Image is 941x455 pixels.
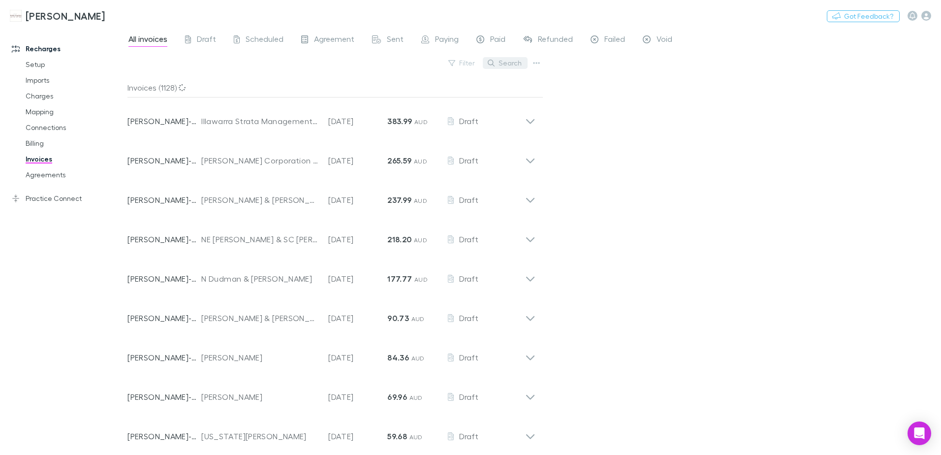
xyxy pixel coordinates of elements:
[459,353,478,362] span: Draft
[459,431,478,441] span: Draft
[604,34,625,47] span: Failed
[127,430,201,442] p: [PERSON_NAME]-0519
[120,294,543,334] div: [PERSON_NAME]-0059[PERSON_NAME] & [PERSON_NAME][DATE]90.73 AUDDraft
[201,391,318,403] div: [PERSON_NAME]
[387,431,407,441] strong: 59.68
[246,34,283,47] span: Scheduled
[435,34,459,47] span: Paying
[16,104,133,120] a: Mapping
[328,115,387,127] p: [DATE]
[201,194,318,206] div: [PERSON_NAME] & [PERSON_NAME]
[120,176,543,216] div: [PERSON_NAME]-0517[PERSON_NAME] & [PERSON_NAME][DATE]237.99 AUDDraft
[538,34,573,47] span: Refunded
[128,34,167,47] span: All invoices
[414,276,428,283] span: AUD
[459,274,478,283] span: Draft
[328,273,387,285] p: [DATE]
[387,34,404,47] span: Sent
[26,10,105,22] h3: [PERSON_NAME]
[459,313,478,323] span: Draft
[328,352,387,363] p: [DATE]
[328,233,387,245] p: [DATE]
[414,197,427,204] span: AUD
[16,57,133,72] a: Setup
[10,10,22,22] img: Hales Douglass's Logo
[387,353,409,362] strong: 84.36
[314,34,354,47] span: Agreement
[411,315,425,323] span: AUD
[16,88,133,104] a: Charges
[827,10,900,22] button: Got Feedback?
[16,120,133,135] a: Connections
[201,273,318,285] div: N Dudman & [PERSON_NAME]
[127,115,201,127] p: [PERSON_NAME]-0182
[387,274,412,284] strong: 177.77
[459,156,478,165] span: Draft
[414,118,428,126] span: AUD
[459,392,478,401] span: Draft
[908,422,931,445] div: Open Intercom Messenger
[120,216,543,255] div: [PERSON_NAME]-0069NE [PERSON_NAME] & SC [PERSON_NAME][DATE]218.20 AUDDraft
[127,194,201,206] p: [PERSON_NAME]-0517
[387,195,411,205] strong: 237.99
[2,41,133,57] a: Recharges
[414,158,427,165] span: AUD
[657,34,672,47] span: Void
[16,135,133,151] a: Billing
[201,312,318,324] div: [PERSON_NAME] & [PERSON_NAME]
[459,234,478,244] span: Draft
[127,155,201,166] p: [PERSON_NAME]-0521
[387,313,409,323] strong: 90.73
[414,236,427,244] span: AUD
[201,430,318,442] div: [US_STATE][PERSON_NAME]
[120,97,543,137] div: [PERSON_NAME]-0182Illawarra Strata Management Pty Ltd[DATE]383.99 AUDDraft
[120,413,543,452] div: [PERSON_NAME]-0519[US_STATE][PERSON_NAME][DATE]59.68 AUDDraft
[16,72,133,88] a: Imports
[120,137,543,176] div: [PERSON_NAME]-0521[PERSON_NAME] Corporation Pty Ltd[DATE]265.59 AUDDraft
[127,233,201,245] p: [PERSON_NAME]-0069
[387,392,407,402] strong: 69.96
[411,355,425,362] span: AUD
[483,57,528,69] button: Search
[120,334,543,373] div: [PERSON_NAME]-0522[PERSON_NAME][DATE]84.36 AUDDraft
[127,391,201,403] p: [PERSON_NAME]-0316
[120,255,543,294] div: [PERSON_NAME]-0520N Dudman & [PERSON_NAME][DATE]177.77 AUDDraft
[201,233,318,245] div: NE [PERSON_NAME] & SC [PERSON_NAME]
[387,156,411,165] strong: 265.59
[328,194,387,206] p: [DATE]
[328,391,387,403] p: [DATE]
[16,151,133,167] a: Invoices
[127,312,201,324] p: [PERSON_NAME]-0059
[387,116,412,126] strong: 383.99
[409,433,423,441] span: AUD
[459,116,478,126] span: Draft
[197,34,216,47] span: Draft
[328,430,387,442] p: [DATE]
[459,195,478,204] span: Draft
[387,234,411,244] strong: 218.20
[328,155,387,166] p: [DATE]
[201,115,318,127] div: Illawarra Strata Management Pty Ltd
[490,34,505,47] span: Paid
[409,394,423,401] span: AUD
[127,352,201,363] p: [PERSON_NAME]-0522
[4,4,111,28] a: [PERSON_NAME]
[120,373,543,413] div: [PERSON_NAME]-0316[PERSON_NAME][DATE]69.96 AUDDraft
[16,167,133,183] a: Agreements
[201,155,318,166] div: [PERSON_NAME] Corporation Pty Ltd
[127,273,201,285] p: [PERSON_NAME]-0520
[328,312,387,324] p: [DATE]
[443,57,481,69] button: Filter
[2,191,133,206] a: Practice Connect
[201,352,318,363] div: [PERSON_NAME]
